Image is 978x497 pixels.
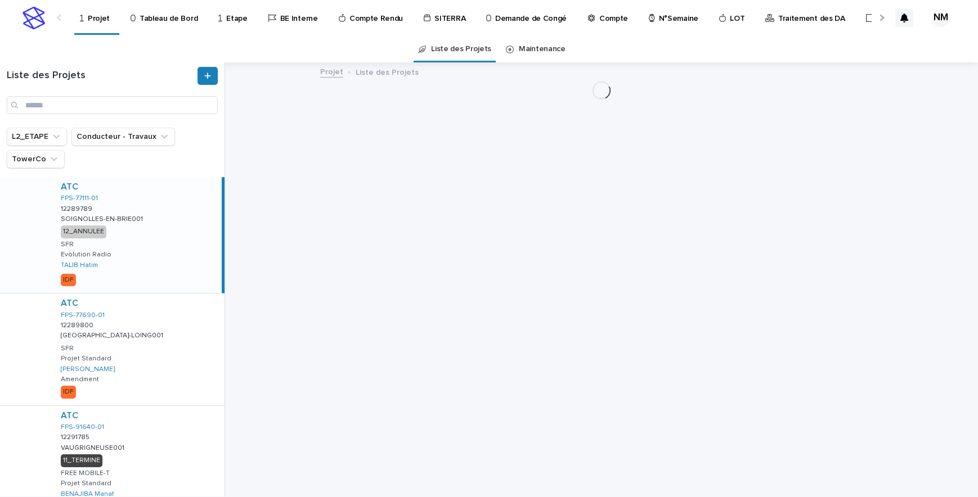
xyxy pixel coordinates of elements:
[61,241,74,248] p: SFR
[431,36,491,62] a: Liste des Projets
[61,251,111,259] p: Evolution Radio
[61,454,102,467] div: 11_TERMINE
[61,365,115,373] a: [PERSON_NAME]
[320,65,343,78] a: Projet
[23,7,45,29] img: stacker-logo-s-only.png
[61,182,78,192] a: ATC
[61,386,76,398] div: IDF
[61,329,165,340] p: [GEOGRAPHIC_DATA]-LOING001
[71,128,175,146] button: Conducteur - Travaux
[61,376,99,383] p: Amendment
[356,65,419,78] p: Liste des Projets
[61,195,98,202] a: FPS-77111-01
[519,36,566,62] a: Maintenance
[61,469,110,477] p: FREE MOBILE-T
[61,423,104,431] a: FPS-91640-01
[61,442,127,452] p: VAUGRIGNEUSE001
[61,225,106,238] div: 12_ANNULEE
[61,345,74,353] p: SFR
[61,480,111,487] p: Projet Standard
[61,355,111,363] p: Projet Standard
[61,298,78,309] a: ATC
[7,96,218,114] input: Search
[61,203,95,213] p: 12289789
[7,70,195,82] h1: Liste des Projets
[7,128,67,146] button: L2_ETAPE
[932,9,950,27] div: NM
[61,274,76,286] div: IDF
[61,261,98,269] a: TALIB Hatim
[7,150,65,168] button: TowerCo
[61,311,105,319] a: FPS-77690-01
[61,319,96,329] p: 12289800
[61,431,92,441] p: 12291785
[61,213,145,223] p: SOIGNOLLES-EN-BRIE001
[61,410,78,421] a: ATC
